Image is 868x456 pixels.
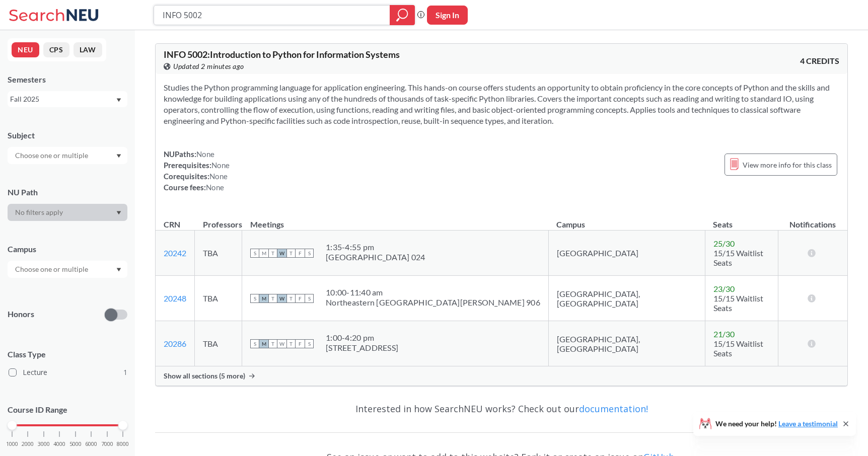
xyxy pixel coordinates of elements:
[195,231,242,276] td: TBA
[242,209,549,231] th: Meetings
[117,441,129,447] span: 8000
[548,209,705,231] th: Campus
[778,209,847,231] th: Notifications
[778,419,838,428] a: Leave a testimonial
[10,263,95,275] input: Choose one or multiple
[268,249,277,258] span: T
[8,309,34,320] p: Honors
[10,149,95,162] input: Choose one or multiple
[101,441,113,447] span: 7000
[713,293,763,313] span: 15/15 Waitlist Seats
[211,161,230,170] span: None
[250,339,259,348] span: S
[69,441,82,447] span: 5000
[116,98,121,102] svg: Dropdown arrow
[326,343,398,353] div: [STREET_ADDRESS]
[85,441,97,447] span: 6000
[195,209,242,231] th: Professors
[156,366,847,386] div: Show all sections (5 more)
[548,231,705,276] td: [GEOGRAPHIC_DATA]
[326,297,540,308] div: Northeastern [GEOGRAPHIC_DATA][PERSON_NAME] 906
[427,6,468,25] button: Sign In
[8,147,127,164] div: Dropdown arrow
[155,394,848,423] div: Interested in how SearchNEU works? Check out our
[800,55,839,66] span: 4 CREDITS
[196,149,214,159] span: None
[8,74,127,85] div: Semesters
[715,420,838,427] span: We need your help!
[164,339,186,348] a: 20286
[8,404,127,416] p: Course ID Range
[8,261,127,278] div: Dropdown arrow
[259,339,268,348] span: M
[12,42,39,57] button: NEU
[286,294,296,303] span: T
[296,294,305,303] span: F
[305,339,314,348] span: S
[8,204,127,221] div: Dropdown arrow
[277,294,286,303] span: W
[268,339,277,348] span: T
[326,242,425,252] div: 1:35 - 4:55 pm
[8,244,127,255] div: Campus
[268,294,277,303] span: T
[164,248,186,258] a: 20242
[10,94,115,105] div: Fall 2025
[195,276,242,321] td: TBA
[164,82,839,126] section: Studies the Python programming language for application engineering. This hands-on course offers ...
[305,294,314,303] span: S
[713,248,763,267] span: 15/15 Waitlist Seats
[206,183,224,192] span: None
[713,329,735,339] span: 21 / 30
[713,339,763,358] span: 15/15 Waitlist Seats
[713,239,735,248] span: 25 / 30
[116,268,121,272] svg: Dropdown arrow
[286,339,296,348] span: T
[259,249,268,258] span: M
[259,294,268,303] span: M
[743,159,832,171] span: View more info for this class
[173,61,244,72] span: Updated 2 minutes ago
[548,321,705,366] td: [GEOGRAPHIC_DATA], [GEOGRAPHIC_DATA]
[296,339,305,348] span: F
[396,8,408,22] svg: magnifying glass
[22,441,34,447] span: 2000
[296,249,305,258] span: F
[164,49,400,60] span: INFO 5002 : Introduction to Python for Information Systems
[326,333,398,343] div: 1:00 - 4:20 pm
[162,7,383,24] input: Class, professor, course number, "phrase"
[164,148,230,193] div: NUPaths: Prerequisites: Corequisites: Course fees:
[195,321,242,366] td: TBA
[164,371,245,381] span: Show all sections (5 more)
[326,287,540,297] div: 10:00 - 11:40 am
[250,294,259,303] span: S
[390,5,415,25] div: magnifying glass
[38,441,50,447] span: 3000
[164,219,180,230] div: CRN
[53,441,65,447] span: 4000
[305,249,314,258] span: S
[123,367,127,378] span: 1
[326,252,425,262] div: [GEOGRAPHIC_DATA] 024
[209,172,228,181] span: None
[116,211,121,215] svg: Dropdown arrow
[250,249,259,258] span: S
[43,42,69,57] button: CPS
[548,276,705,321] td: [GEOGRAPHIC_DATA], [GEOGRAPHIC_DATA]
[8,91,127,107] div: Fall 2025Dropdown arrow
[8,187,127,198] div: NU Path
[277,339,286,348] span: W
[277,249,286,258] span: W
[116,154,121,158] svg: Dropdown arrow
[286,249,296,258] span: T
[705,209,778,231] th: Seats
[713,284,735,293] span: 23 / 30
[8,130,127,141] div: Subject
[74,42,102,57] button: LAW
[6,441,18,447] span: 1000
[579,403,648,415] a: documentation!
[164,293,186,303] a: 20248
[8,349,127,360] span: Class Type
[9,366,127,379] label: Lecture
